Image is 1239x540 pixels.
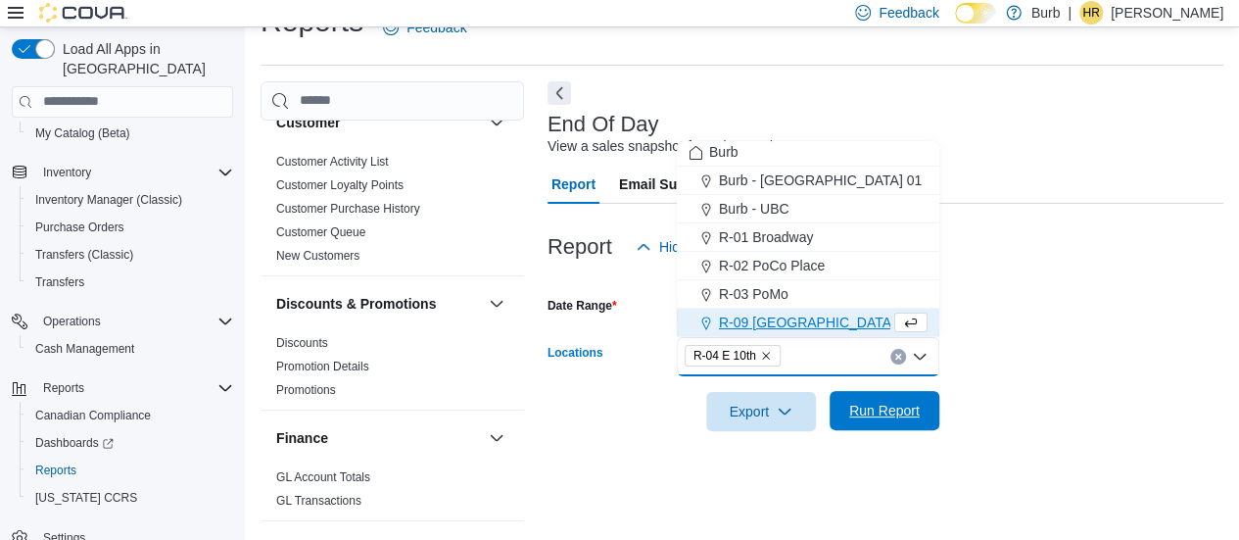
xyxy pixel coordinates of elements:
span: R-09 [GEOGRAPHIC_DATA] [719,313,895,332]
a: Cash Management [27,337,142,361]
span: Reports [35,463,76,478]
span: Burb - [GEOGRAPHIC_DATA] 01 [719,171,922,190]
div: Finance [261,466,524,520]
div: View a sales snapshot for a date or date range. [548,136,834,157]
div: Harsha Ramasamy [1079,1,1103,25]
span: R-03 PoMo [719,284,788,304]
span: R-01 Broadway [719,227,814,247]
button: My Catalog (Beta) [20,120,241,147]
button: Operations [4,308,241,335]
button: Inventory [35,161,99,184]
span: Email Subscription [619,165,743,204]
img: Cova [39,3,127,23]
span: Washington CCRS [27,486,233,510]
a: Inventory Manager (Classic) [27,188,190,212]
h3: End Of Day [548,113,659,136]
button: R-02 PoCo Place [677,252,939,280]
button: Finance [485,426,508,450]
button: Clear input [890,349,906,365]
span: Canadian Compliance [35,408,151,423]
span: R-02 PoCo Place [719,256,825,275]
a: Promotions [276,383,336,397]
a: Canadian Compliance [27,404,159,427]
span: [US_STATE] CCRS [35,490,137,506]
label: Date Range [548,298,617,314]
span: Purchase Orders [35,220,124,235]
span: Reports [27,459,233,482]
a: Customer Queue [276,225,365,239]
button: [US_STATE] CCRS [20,484,241,512]
button: Close list of options [912,349,928,365]
button: Burb - [GEOGRAPHIC_DATA] 01 [677,167,939,195]
button: Purchase Orders [20,214,241,241]
h3: Customer [276,113,340,132]
button: Operations [35,310,109,333]
span: GL Transactions [276,493,361,509]
a: Customer Loyalty Points [276,178,404,192]
a: Dashboards [20,429,241,457]
label: Locations [548,345,603,361]
button: R-03 PoMo [677,280,939,309]
span: Customer Loyalty Points [276,177,404,193]
button: Next [548,81,571,105]
span: Reports [43,380,84,396]
p: Burb [1031,1,1061,25]
button: Discounts & Promotions [276,294,481,314]
button: Inventory [4,159,241,186]
button: Finance [276,428,481,448]
a: Dashboards [27,431,121,455]
button: Reports [4,374,241,402]
span: Cash Management [35,341,134,357]
span: Dashboards [27,431,233,455]
h3: Finance [276,428,328,448]
span: Transfers [27,270,233,294]
span: Inventory [43,165,91,180]
a: Discounts [276,336,328,350]
span: Inventory Manager (Classic) [35,192,182,208]
div: Customer [261,150,524,275]
span: Feedback [406,18,466,37]
span: R-04 E 10th [685,345,781,367]
a: Reports [27,459,84,482]
a: GL Account Totals [276,470,370,484]
span: Inventory [35,161,233,184]
button: R-09 [GEOGRAPHIC_DATA] [677,309,939,337]
span: Cash Management [27,337,233,361]
span: Customer Activity List [276,154,389,170]
button: Customer [276,113,481,132]
a: [US_STATE] CCRS [27,486,145,510]
a: Promotion Details [276,360,369,373]
span: Discounts [276,335,328,351]
button: Run Report [830,391,939,430]
span: Transfers [35,274,84,290]
span: Operations [35,310,233,333]
span: Hide Parameters [659,237,762,257]
a: Purchase Orders [27,216,132,239]
a: Transfers (Classic) [27,243,141,267]
span: Report [551,165,596,204]
span: Operations [43,314,101,329]
span: Dashboards [35,435,114,451]
span: Purchase Orders [27,216,233,239]
span: Burb - UBC [719,199,789,219]
span: HR [1082,1,1099,25]
span: Feedback [879,3,938,23]
button: Cash Management [20,335,241,363]
button: Inventory Manager (Classic) [20,186,241,214]
a: Customer Purchase History [276,202,420,216]
button: Burb - UBC [677,195,939,223]
button: Reports [35,376,92,400]
span: GL Account Totals [276,469,370,485]
button: Burb [677,138,939,167]
span: My Catalog (Beta) [27,122,233,145]
span: Export [718,392,804,431]
button: R-01 Broadway [677,223,939,252]
span: Burb [709,142,739,162]
h3: Report [548,235,612,259]
button: Transfers (Classic) [20,241,241,269]
a: My Catalog (Beta) [27,122,138,145]
span: Customer Queue [276,224,365,240]
a: GL Transactions [276,494,361,508]
p: | [1068,1,1072,25]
